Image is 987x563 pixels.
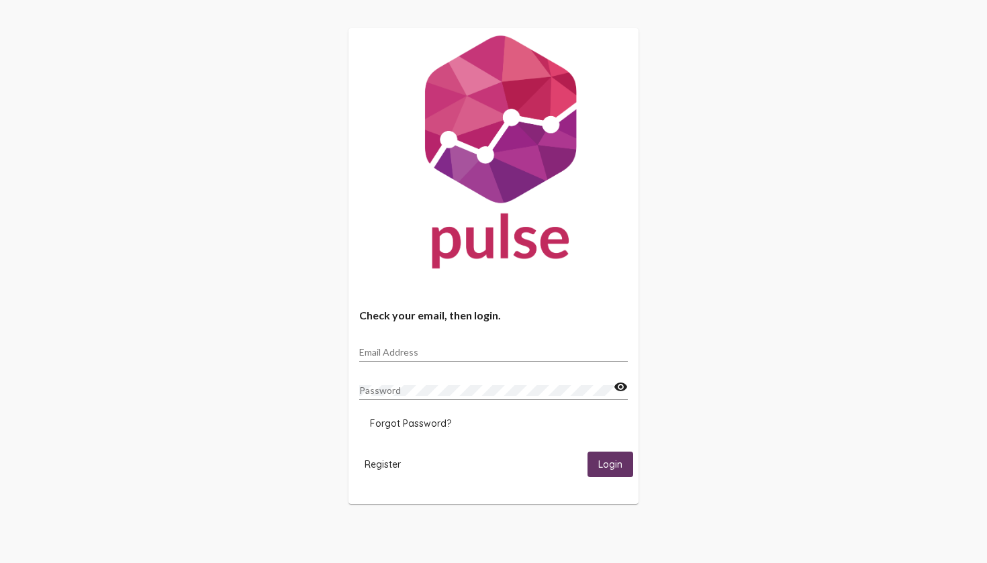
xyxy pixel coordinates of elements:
[359,309,628,321] h4: Check your email, then login.
[354,452,412,476] button: Register
[598,459,622,471] span: Login
[587,452,633,476] button: Login
[614,379,628,395] mat-icon: visibility
[348,28,639,282] img: Pulse For Good Logo
[365,458,401,470] span: Register
[359,411,462,436] button: Forgot Password?
[370,417,451,429] span: Forgot Password?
